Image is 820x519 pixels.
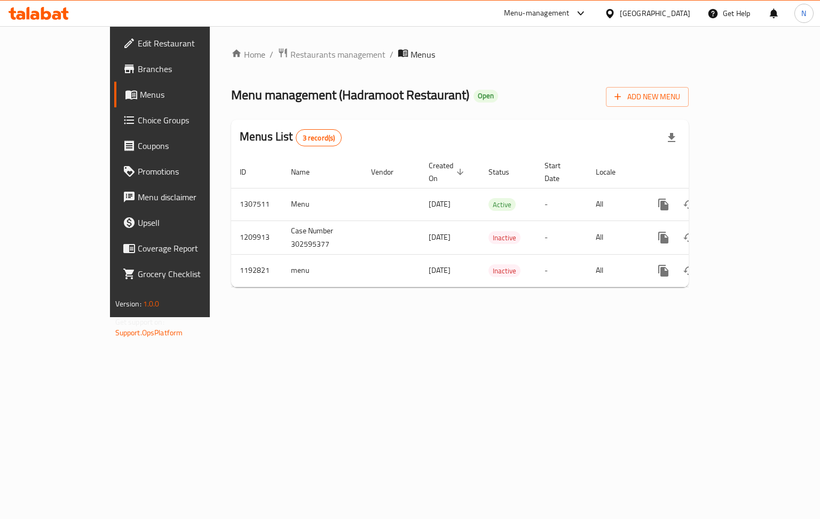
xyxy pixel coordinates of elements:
span: Locale [596,166,629,178]
li: / [270,48,273,61]
div: Inactive [488,264,521,277]
a: Branches [114,56,247,82]
span: [DATE] [429,263,451,277]
span: Menu disclaimer [138,191,239,203]
span: 3 record(s) [296,133,342,143]
span: Edit Restaurant [138,37,239,50]
td: - [536,221,587,254]
div: Export file [659,125,684,151]
td: 1307511 [231,188,282,221]
a: Coupons [114,133,247,159]
span: Start Date [545,159,574,185]
span: Menus [140,88,239,101]
button: more [651,225,676,250]
button: Change Status [676,258,702,284]
td: menu [282,254,362,287]
button: more [651,258,676,284]
span: Promotions [138,165,239,178]
span: Coverage Report [138,242,239,255]
span: Restaurants management [290,48,385,61]
div: Inactive [488,231,521,244]
td: 1209913 [231,221,282,254]
h2: Menus List [240,129,342,146]
td: 1192821 [231,254,282,287]
td: All [587,188,642,221]
span: Open [474,91,498,100]
a: Menu disclaimer [114,184,247,210]
span: Branches [138,62,239,75]
div: [GEOGRAPHIC_DATA] [620,7,690,19]
span: N [801,7,806,19]
span: Grocery Checklist [138,268,239,280]
span: [DATE] [429,230,451,244]
nav: breadcrumb [231,48,689,61]
td: - [536,188,587,221]
div: Menu-management [504,7,570,20]
span: Status [488,166,523,178]
a: Restaurants management [278,48,385,61]
span: Choice Groups [138,114,239,127]
button: Add New Menu [606,87,689,107]
td: Menu [282,188,362,221]
span: ID [240,166,260,178]
span: Menus [411,48,435,61]
span: Inactive [488,265,521,277]
button: Change Status [676,192,702,217]
span: Inactive [488,232,521,244]
a: Support.OpsPlatform [115,326,183,340]
th: Actions [642,156,762,188]
td: All [587,254,642,287]
button: more [651,192,676,217]
td: - [536,254,587,287]
li: / [390,48,393,61]
span: Created On [429,159,467,185]
span: Upsell [138,216,239,229]
span: Coupons [138,139,239,152]
span: Version: [115,297,141,311]
span: Vendor [371,166,407,178]
a: Choice Groups [114,107,247,133]
div: Open [474,90,498,103]
td: Case Number 302595377 [282,221,362,254]
span: Get support on: [115,315,164,329]
a: Menus [114,82,247,107]
table: enhanced table [231,156,762,287]
a: Upsell [114,210,247,235]
span: Active [488,199,516,211]
span: Add New Menu [614,90,680,104]
div: Active [488,198,516,211]
a: Home [231,48,265,61]
span: Menu management ( Hadramoot Restaurant ) [231,83,469,107]
td: All [587,221,642,254]
div: Total records count [296,129,342,146]
a: Promotions [114,159,247,184]
button: Change Status [676,225,702,250]
a: Edit Restaurant [114,30,247,56]
span: [DATE] [429,197,451,211]
span: 1.0.0 [143,297,160,311]
span: Name [291,166,324,178]
a: Grocery Checklist [114,261,247,287]
a: Coverage Report [114,235,247,261]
